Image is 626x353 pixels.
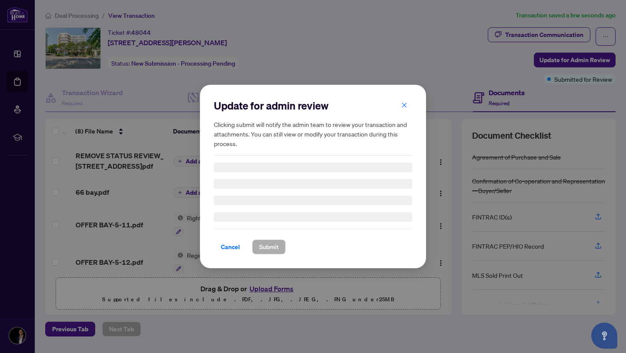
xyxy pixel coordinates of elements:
[214,240,247,254] button: Cancel
[214,99,412,113] h2: Update for admin review
[221,240,240,254] span: Cancel
[252,240,286,254] button: Submit
[591,323,617,349] button: Open asap
[401,102,407,108] span: close
[214,120,412,148] h5: Clicking submit will notify the admin team to review your transaction and attachments. You can st...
